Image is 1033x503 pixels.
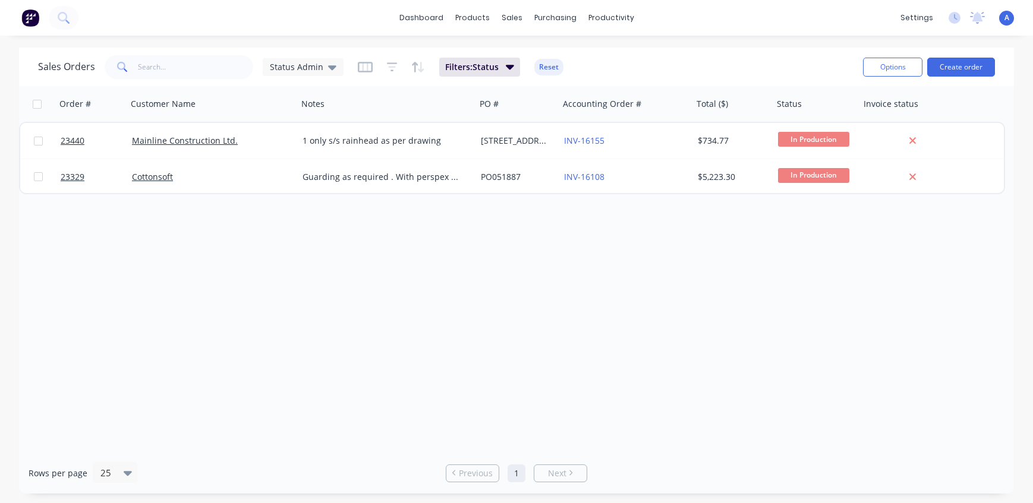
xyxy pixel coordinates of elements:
[698,135,765,147] div: $734.77
[61,123,132,159] a: 23440
[29,467,87,479] span: Rows per page
[131,98,196,110] div: Customer Name
[582,9,640,27] div: productivity
[698,171,765,183] div: $5,223.30
[864,98,918,110] div: Invoice status
[927,58,995,77] button: Create order
[548,467,566,479] span: Next
[439,58,520,77] button: Filters:Status
[1004,12,1009,23] span: A
[301,98,325,110] div: Notes
[778,168,849,183] span: In Production
[563,98,641,110] div: Accounting Order #
[895,9,939,27] div: settings
[59,98,91,110] div: Order #
[303,135,463,147] div: 1 only s/s rainhead as per drawing
[441,464,592,482] ul: Pagination
[132,171,173,182] a: Cottonsoft
[564,135,604,146] a: INV-16155
[445,61,499,73] span: Filters: Status
[777,98,802,110] div: Status
[481,135,551,147] div: [STREET_ADDRESS]
[480,98,499,110] div: PO #
[61,171,84,183] span: 23329
[534,467,587,479] a: Next page
[534,59,563,75] button: Reset
[863,58,922,77] button: Options
[446,467,499,479] a: Previous page
[61,159,132,195] a: 23329
[778,132,849,147] span: In Production
[449,9,496,27] div: products
[481,171,551,183] div: PO051887
[496,9,528,27] div: sales
[138,55,254,79] input: Search...
[528,9,582,27] div: purchasing
[393,9,449,27] a: dashboard
[303,171,463,183] div: Guarding as required . With perspex and powder coated
[132,135,238,146] a: Mainline Construction Ltd.
[38,61,95,72] h1: Sales Orders
[61,135,84,147] span: 23440
[564,171,604,182] a: INV-16108
[508,464,525,482] a: Page 1 is your current page
[459,467,493,479] span: Previous
[270,61,323,73] span: Status Admin
[697,98,728,110] div: Total ($)
[21,9,39,27] img: Factory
